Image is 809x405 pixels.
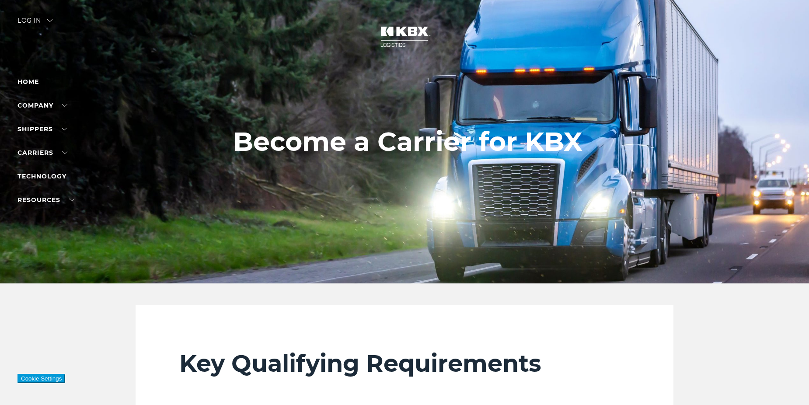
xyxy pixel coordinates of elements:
a: Carriers [17,149,67,157]
img: arrow [47,19,52,22]
a: RESOURCES [17,196,74,204]
a: SHIPPERS [17,125,67,133]
button: Cookie Settings [17,374,65,383]
img: kbx logo [372,17,437,56]
h2: Key Qualifying Requirements [179,349,630,378]
a: Home [17,78,39,86]
div: Log in [17,17,52,30]
a: Company [17,101,67,109]
h1: Become a Carrier for KBX [233,127,582,157]
a: Technology [17,172,66,180]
